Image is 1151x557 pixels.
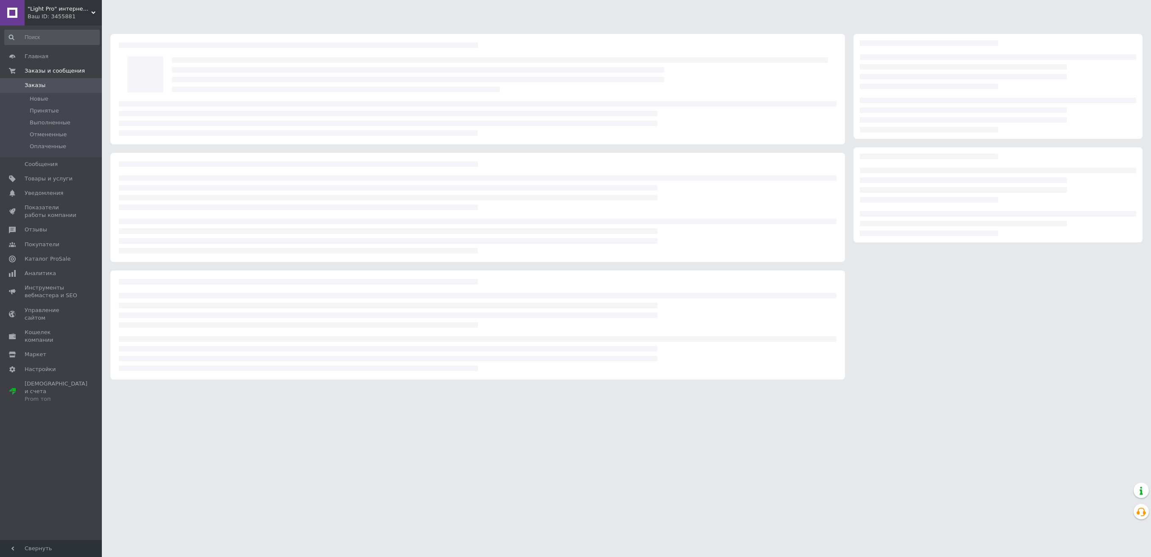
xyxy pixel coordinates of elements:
span: Новые [30,95,48,103]
span: Выполненные [30,119,70,127]
span: Управление сайтом [25,307,79,322]
span: Оплаченные [30,143,66,150]
span: Сообщения [25,160,58,168]
span: Покупатели [25,241,59,248]
span: Маркет [25,351,46,358]
span: Заказы и сообщения [25,67,85,75]
input: Поиск [4,30,100,45]
span: Настройки [25,366,56,373]
span: Каталог ProSale [25,255,70,263]
span: Принятые [30,107,59,115]
span: Инструменты вебмастера и SEO [25,284,79,299]
span: Аналитика [25,270,56,277]
span: Отмененные [30,131,67,138]
span: Уведомления [25,189,63,197]
span: Показатели работы компании [25,204,79,219]
div: Prom топ [25,395,87,403]
span: Кошелек компании [25,329,79,344]
span: [DEMOGRAPHIC_DATA] и счета [25,380,87,403]
span: Главная [25,53,48,60]
span: Заказы [25,82,45,89]
span: Товары и услуги [25,175,73,183]
div: Ваш ID: 3455881 [28,13,102,20]
span: "Light Pro" интернет-магазин [28,5,91,13]
span: Отзывы [25,226,47,233]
